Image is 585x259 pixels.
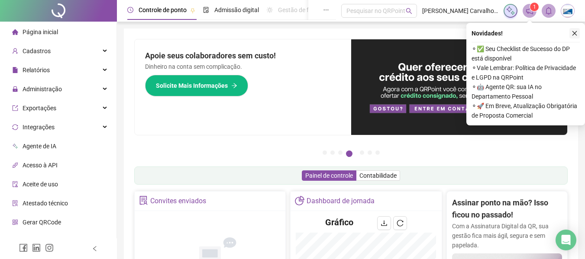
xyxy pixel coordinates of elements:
span: Contabilidade [359,172,397,179]
button: Solicite Mais Informações [145,75,248,96]
span: sun [267,7,273,13]
span: pie-chart [295,196,304,205]
span: instagram [45,243,54,252]
img: sparkle-icon.fc2bf0ac1784a2077858766a79e2daf3.svg [506,6,515,16]
span: Cadastros [23,48,51,54]
button: 3 [338,150,343,155]
span: ⚬ 🚀 Em Breve, Atualização Obrigatória de Proposta Comercial [472,101,580,120]
div: Dashboard de jornada [307,194,375,208]
span: Solicite Mais Informações [156,81,228,90]
span: facebook [19,243,28,252]
span: Administração [23,86,62,93]
span: sync [12,124,18,130]
span: 1 [533,4,536,10]
button: 2 [330,150,335,155]
span: reload [397,220,404,227]
span: qrcode [12,219,18,225]
span: export [12,105,18,111]
span: Atestado técnico [23,200,68,207]
span: Agente de IA [23,143,56,150]
span: Exportações [23,105,56,112]
span: Novidades ! [472,29,503,38]
span: file-done [203,7,209,13]
button: 7 [375,150,380,155]
span: home [12,29,18,35]
span: ellipsis [323,7,329,13]
span: Aceite de uso [23,181,58,188]
span: Gestão de férias [278,6,322,13]
span: [PERSON_NAME] Carvalho - HEALTHY POR [PERSON_NAME] [422,6,498,16]
span: Acesso à API [23,162,58,169]
button: 1 [323,150,327,155]
span: Integrações [23,124,55,131]
span: Admissão digital [214,6,259,13]
span: clock-circle [127,7,133,13]
span: Página inicial [23,29,58,35]
span: ⚬ Vale Lembrar: Política de Privacidade e LGPD na QRPoint [472,63,580,82]
span: Painel de controle [305,172,353,179]
span: Controle de ponto [139,6,187,13]
h4: Gráfico [325,216,353,228]
span: lock [12,86,18,92]
span: Central de ajuda [23,238,66,245]
span: bell [545,7,553,15]
h2: Apoie seus colaboradores sem custo! [145,50,341,62]
div: Convites enviados [150,194,206,208]
span: audit [12,181,18,187]
span: ⚬ ✅ Seu Checklist de Sucesso do DP está disponível [472,44,580,63]
span: ⚬ 🤖 Agente QR: sua IA no Departamento Pessoal [472,82,580,101]
span: Gerar QRCode [23,219,61,226]
h2: Assinar ponto na mão? Isso ficou no passado! [452,197,562,221]
span: solution [139,196,148,205]
span: solution [12,200,18,206]
div: Open Intercom Messenger [556,230,576,250]
sup: 1 [530,3,539,11]
p: Dinheiro na conta sem complicação. [145,62,341,71]
span: download [381,220,388,227]
span: pushpin [190,8,195,13]
span: left [92,246,98,252]
img: banner%2Fa8ee1423-cce5-4ffa-a127-5a2d429cc7d8.png [351,39,568,135]
span: user-add [12,48,18,54]
button: 4 [346,150,352,157]
span: api [12,162,18,168]
img: 87315 [561,4,574,17]
p: Com a Assinatura Digital da QR, sua gestão fica mais ágil, segura e sem papelada. [452,221,562,250]
span: notification [526,7,533,15]
button: 6 [368,150,372,155]
span: Relatórios [23,67,50,74]
span: close [572,30,578,36]
span: search [406,8,412,14]
span: arrow-right [231,83,237,89]
span: linkedin [32,243,41,252]
span: file [12,67,18,73]
button: 5 [360,150,364,155]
